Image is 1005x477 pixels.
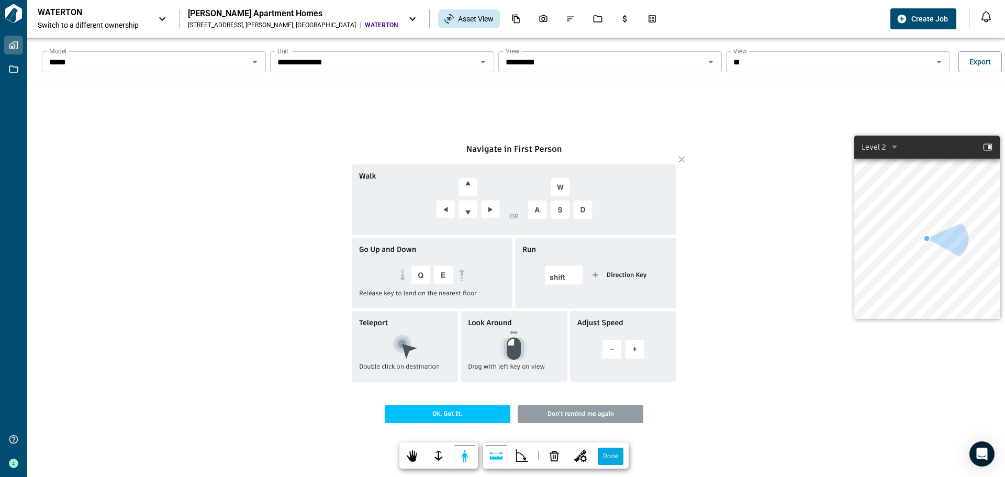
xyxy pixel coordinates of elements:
span: Navigate in First Person [352,144,676,154]
button: Export [958,51,1002,72]
span: Walk [359,171,376,181]
button: Open notification feed [978,8,995,25]
label: View [506,47,519,56]
span: Adjust Speed [577,317,623,328]
div: Issues & Info [560,10,582,28]
div: Budgets [614,10,636,28]
div: Level 2 [862,142,886,152]
span: Export [969,57,991,67]
span: Look Around [468,317,512,328]
span: Create Job [911,14,948,24]
span: OR [510,212,518,221]
span: Asset View [458,14,494,24]
label: View [733,47,747,56]
label: Done [598,448,623,465]
button: Open [248,54,262,69]
span: WATERTON [365,21,398,29]
div: Takeoff Center [641,10,663,28]
div: Asset View [438,9,500,28]
button: Create Job [890,8,956,29]
p: WATERTON [38,7,132,18]
label: Unit [277,47,288,56]
button: Open [476,54,490,69]
span: Double click on destination [359,362,440,379]
label: Model [49,47,66,56]
div: Open Intercom Messenger [969,441,995,467]
span: Go Up and Down [359,244,416,254]
span: Drag with left key on view [468,362,545,379]
div: Photos [532,10,554,28]
div: Documents [505,10,527,28]
button: Open [932,54,946,69]
div: [PERSON_NAME] Apartment Homes [188,8,398,19]
span: Release key to land on the nearest floor [359,289,477,305]
span: Switch to a different ownership [38,20,148,30]
button: Open [703,54,718,69]
span: Don't remind me again [518,405,643,423]
span: Teleport [359,317,388,328]
span: Ok, Got It. [385,405,510,423]
span: Direction Key [607,271,646,280]
div: Jobs [587,10,609,28]
div: [STREET_ADDRESS] , [PERSON_NAME] , [GEOGRAPHIC_DATA] [188,21,356,29]
span: Run [522,244,536,254]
